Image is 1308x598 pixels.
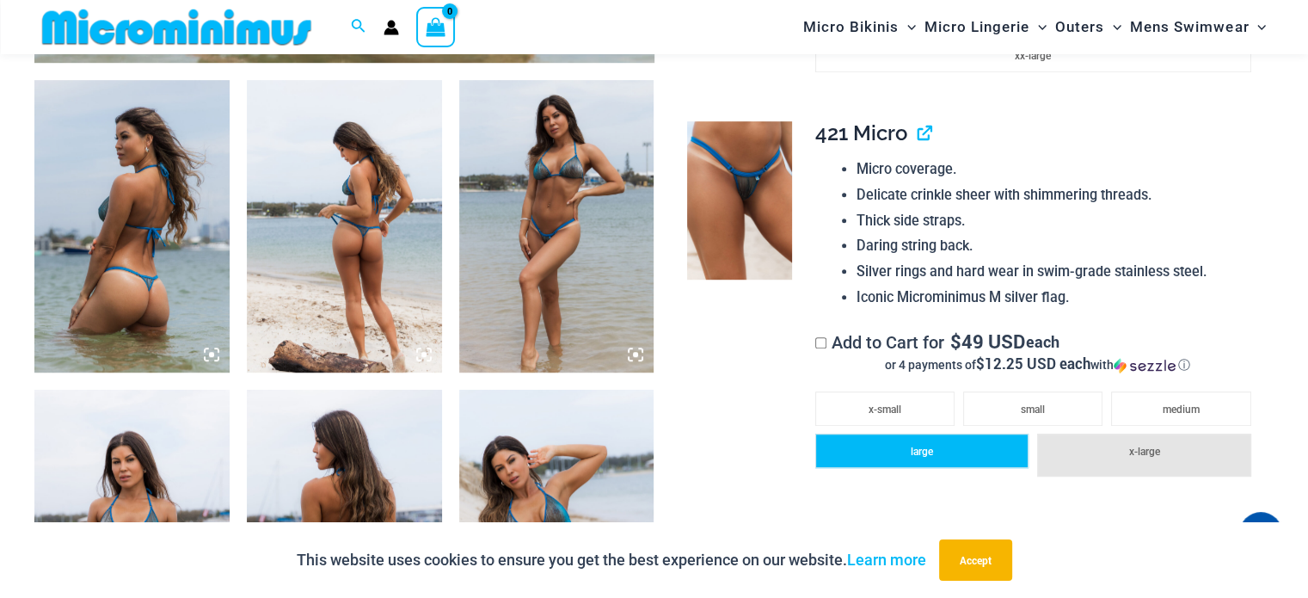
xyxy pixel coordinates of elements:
li: Iconic Microminimus M silver flag. [857,285,1260,311]
li: medium [1111,391,1250,426]
li: Daring string back. [857,233,1260,259]
span: medium [1163,404,1200,416]
span: x-large [1129,446,1160,458]
span: Micro Bikinis [803,5,899,49]
span: each [1026,333,1059,350]
img: Lightning Shimmer Ocean Shimmer 317 Tri Top 469 Thong [34,80,230,373]
a: Mens SwimwearMenu ToggleMenu Toggle [1126,5,1270,49]
label: Add to Cart for [815,332,1260,374]
p: This website uses cookies to ensure you get the best experience on our website. [297,547,926,573]
li: large [815,434,1029,468]
li: xx-large [815,38,1251,72]
li: Micro coverage. [857,157,1260,182]
li: Thick side straps. [857,208,1260,234]
a: View Shopping Cart, empty [416,7,456,46]
span: x-small [869,404,901,416]
span: large [911,446,933,458]
div: or 4 payments of with [815,356,1260,373]
li: small [963,391,1102,426]
a: Micro BikinisMenu ToggleMenu Toggle [799,5,920,49]
span: Menu Toggle [1029,5,1047,49]
nav: Site Navigation [796,3,1274,52]
input: Add to Cart for$49 USD eachor 4 payments of$12.25 USD eachwithSezzle Click to learn more about Se... [815,337,826,348]
span: 49 USD [949,333,1024,350]
li: Silver rings and hard wear in swim-grade stainless steel. [857,259,1260,285]
a: Learn more [847,551,926,569]
span: Menu Toggle [1249,5,1266,49]
span: Mens Swimwear [1130,5,1249,49]
img: Sezzle [1114,358,1176,373]
button: Accept [939,539,1012,581]
li: x-small [815,391,955,426]
span: small [1021,404,1045,416]
img: Lightning Shimmer Ocean Shimmer 317 Tri Top 469 Thong [247,80,442,373]
a: Search icon link [351,16,366,38]
div: or 4 payments of$12.25 USD eachwithSezzle Click to learn more about Sezzle [815,356,1260,373]
span: Micro Lingerie [924,5,1029,49]
span: Menu Toggle [899,5,916,49]
span: $12.25 USD each [976,354,1090,373]
span: 421 Micro [815,120,907,145]
a: Account icon link [384,20,399,35]
span: Outers [1055,5,1104,49]
img: MM SHOP LOGO FLAT [35,8,318,46]
span: Menu Toggle [1104,5,1121,49]
li: Delicate crinkle sheer with shimmering threads. [857,182,1260,208]
li: x-large [1037,434,1251,477]
a: OutersMenu ToggleMenu Toggle [1051,5,1126,49]
img: Lightning Shimmer Ocean Shimmer 317 Tri Top 421 Micro [459,80,654,373]
span: xx-large [1015,50,1051,62]
a: Micro LingerieMenu ToggleMenu Toggle [920,5,1051,49]
img: Lightning Shimmer Ocean Shimmer 421 Micro [687,121,792,279]
span: $ [949,329,961,354]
